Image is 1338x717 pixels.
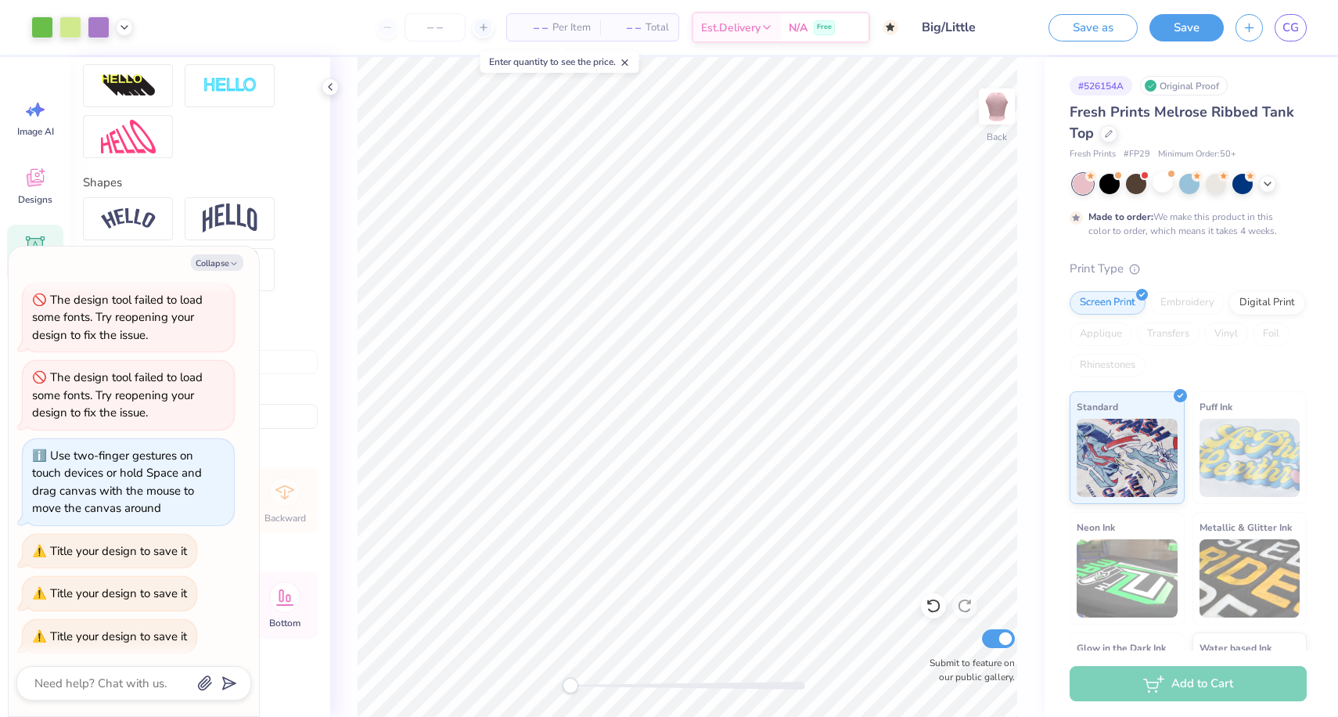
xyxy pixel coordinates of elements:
[1070,354,1146,377] div: Rhinestones
[1200,398,1232,415] span: Puff Ink
[1229,291,1305,315] div: Digital Print
[981,91,1012,122] img: Back
[516,20,548,36] span: – –
[1204,322,1248,346] div: Vinyl
[1070,103,1294,142] span: Fresh Prints Melrose Ribbed Tank Top
[701,20,761,36] span: Est. Delivery
[1124,148,1150,161] span: # FP29
[1140,76,1228,95] div: Original Proof
[50,543,187,559] div: Title your design to save it
[1077,419,1178,497] img: Standard
[1088,211,1153,223] strong: Made to order:
[563,678,578,694] div: Accessibility label
[101,120,156,153] img: Free Distort
[1200,419,1300,497] img: Puff Ink
[1275,14,1307,41] a: CG
[1149,14,1224,41] button: Save
[405,13,466,41] input: – –
[480,51,639,73] div: Enter quantity to see the price.
[1070,322,1132,346] div: Applique
[1200,539,1300,618] img: Metallic & Glitter Ink
[203,204,257,233] img: Arch
[910,12,1025,43] input: Untitled Design
[1158,148,1236,161] span: Minimum Order: 50 +
[269,617,300,629] span: Bottom
[32,292,203,343] div: The design tool failed to load some fonts. Try reopening your design to fix the issue.
[987,130,1007,144] div: Back
[83,174,122,192] label: Shapes
[18,193,52,206] span: Designs
[1077,519,1115,535] span: Neon Ink
[1282,19,1299,37] span: CG
[921,656,1015,684] label: Submit to feature on our public gallery.
[101,74,156,99] img: 3D Illusion
[1077,398,1118,415] span: Standard
[610,20,641,36] span: – –
[1048,14,1138,41] button: Save as
[817,22,832,33] span: Free
[17,125,54,138] span: Image AI
[1253,322,1289,346] div: Foil
[1070,148,1116,161] span: Fresh Prints
[552,20,591,36] span: Per Item
[32,448,202,517] div: Use two-finger gestures on touch devices or hold Space and drag canvas with the mouse to move the...
[1077,640,1166,656] span: Glow in the Dark Ink
[1070,291,1146,315] div: Screen Print
[646,20,669,36] span: Total
[32,369,203,420] div: The design tool failed to load some fonts. Try reopening your design to fix the issue.
[50,629,187,644] div: Title your design to save it
[1137,322,1200,346] div: Transfers
[1150,291,1225,315] div: Embroidery
[101,208,156,229] img: Arc
[1070,260,1307,278] div: Print Type
[1200,519,1292,535] span: Metallic & Glitter Ink
[1200,640,1271,656] span: Water based Ink
[50,585,187,601] div: Title your design to save it
[1070,76,1132,95] div: # 526154A
[203,77,257,95] img: Negative Space
[1088,210,1281,238] div: We make this product in this color to order, which means it takes 4 weeks.
[1077,539,1178,618] img: Neon Ink
[191,254,243,271] button: Collapse
[789,20,807,36] span: N/A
